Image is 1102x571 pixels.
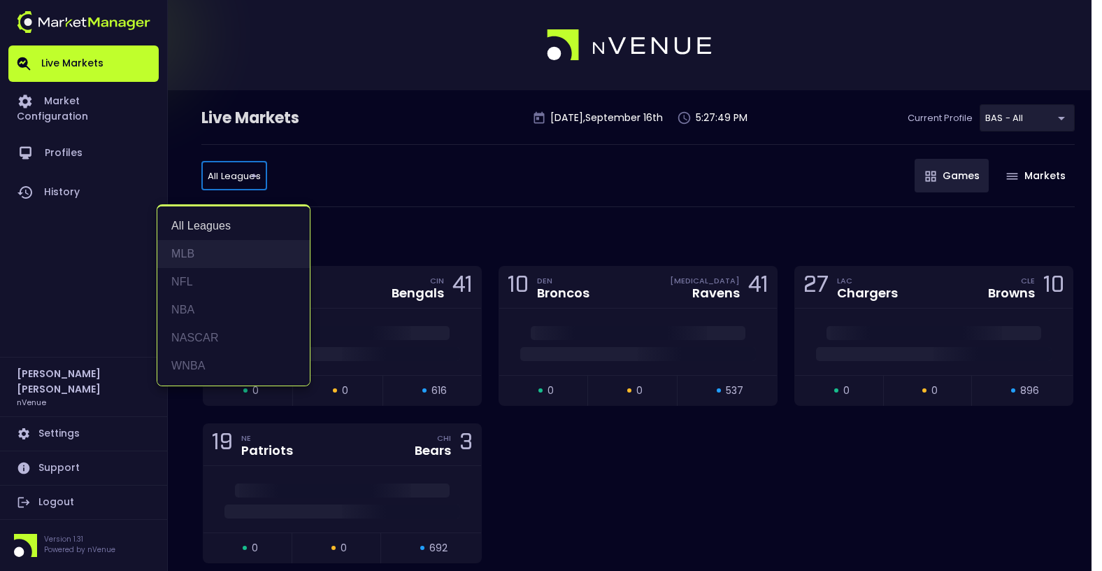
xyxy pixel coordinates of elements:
li: MLB [157,240,310,268]
li: NFL [157,268,310,296]
li: NASCAR [157,324,310,352]
li: NBA [157,296,310,324]
li: WNBA [157,352,310,380]
li: All Leagues [157,212,310,240]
